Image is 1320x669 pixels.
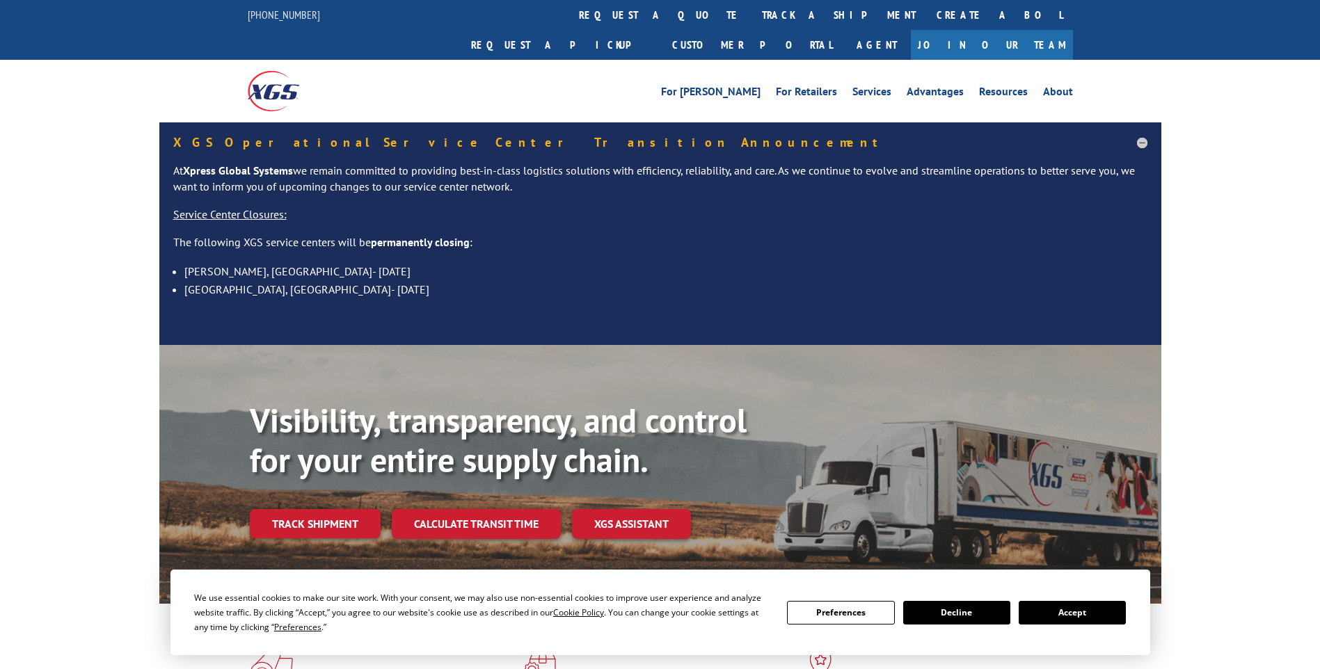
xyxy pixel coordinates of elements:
[787,601,894,624] button: Preferences
[572,509,691,539] a: XGS ASSISTANT
[184,262,1147,280] li: [PERSON_NAME], [GEOGRAPHIC_DATA]- [DATE]
[1043,86,1073,102] a: About
[979,86,1028,102] a: Resources
[248,8,320,22] a: [PHONE_NUMBER]
[843,30,911,60] a: Agent
[903,601,1010,624] button: Decline
[662,30,843,60] a: Customer Portal
[173,234,1147,262] p: The following XGS service centers will be :
[461,30,662,60] a: Request a pickup
[852,86,891,102] a: Services
[170,570,1150,655] div: Cookie Consent Prompt
[184,280,1147,298] li: [GEOGRAPHIC_DATA], [GEOGRAPHIC_DATA]- [DATE]
[1019,601,1126,624] button: Accept
[194,590,770,634] div: We use essential cookies to make our site work. With your consent, we may also use non-essential ...
[553,606,604,618] span: Cookie Policy
[183,163,293,177] strong: Xpress Global Systems
[392,509,561,539] a: Calculate transit time
[907,86,964,102] a: Advantages
[173,136,1147,149] h5: XGS Operational Service Center Transition Announcement
[661,86,761,102] a: For [PERSON_NAME]
[911,30,1073,60] a: Join Our Team
[371,235,470,249] strong: permanently closing
[250,398,747,482] b: Visibility, transparency, and control for your entire supply chain.
[776,86,837,102] a: For Retailers
[274,621,321,633] span: Preferences
[173,163,1147,207] p: At we remain committed to providing best-in-class logistics solutions with efficiency, reliabilit...
[250,509,381,538] a: Track shipment
[173,207,287,221] u: Service Center Closures:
